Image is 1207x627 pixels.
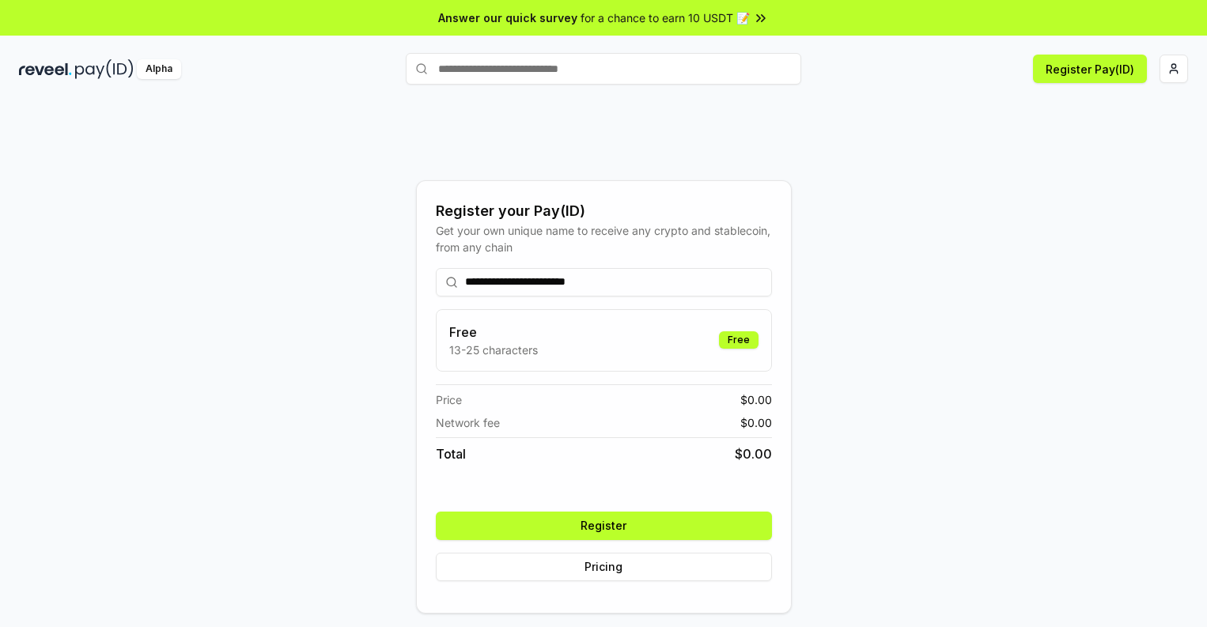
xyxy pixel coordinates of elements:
[436,391,462,408] span: Price
[438,9,577,26] span: Answer our quick survey
[719,331,759,349] div: Free
[735,444,772,463] span: $ 0.00
[436,553,772,581] button: Pricing
[436,444,466,463] span: Total
[436,414,500,431] span: Network fee
[436,222,772,255] div: Get your own unique name to receive any crypto and stablecoin, from any chain
[449,323,538,342] h3: Free
[449,342,538,358] p: 13-25 characters
[740,414,772,431] span: $ 0.00
[740,391,772,408] span: $ 0.00
[75,59,134,79] img: pay_id
[137,59,181,79] div: Alpha
[19,59,72,79] img: reveel_dark
[436,200,772,222] div: Register your Pay(ID)
[581,9,750,26] span: for a chance to earn 10 USDT 📝
[436,512,772,540] button: Register
[1033,55,1147,83] button: Register Pay(ID)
